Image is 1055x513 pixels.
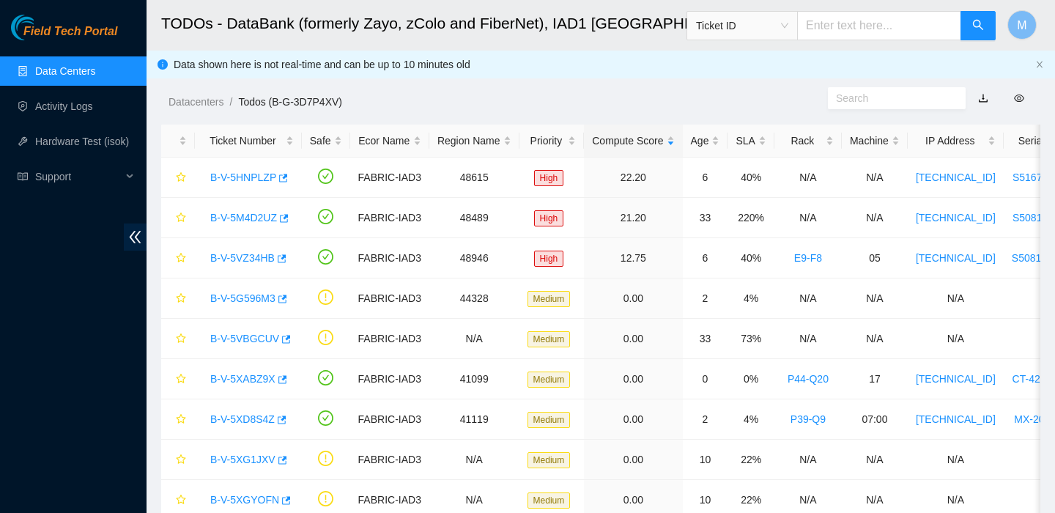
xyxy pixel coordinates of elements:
span: / [229,96,232,108]
span: star [176,495,186,506]
td: FABRIC-IAD3 [350,158,429,198]
a: Data Centers [35,65,95,77]
img: Akamai Technologies [11,15,74,40]
span: star [176,333,186,345]
a: [TECHNICAL_ID] [916,252,996,264]
td: 22.20 [584,158,682,198]
td: 40% [728,158,774,198]
a: B-V-5VBGCUV [210,333,279,344]
button: star [169,166,187,189]
span: Medium [527,331,571,347]
input: Enter text here... [797,11,961,40]
button: star [169,367,187,391]
span: Field Tech Portal [23,25,117,39]
span: exclamation-circle [318,330,333,345]
td: 21.20 [584,198,682,238]
td: 0.00 [584,440,682,480]
td: N/A [429,319,519,359]
td: N/A [842,278,908,319]
button: close [1035,60,1044,70]
a: P39-Q9 [791,413,826,425]
span: star [176,374,186,385]
td: 220% [728,198,774,238]
button: download [967,86,999,110]
td: FABRIC-IAD3 [350,319,429,359]
a: Todos (B-G-3D7P4XV) [238,96,342,108]
a: download [978,92,988,104]
td: FABRIC-IAD3 [350,399,429,440]
td: 33 [683,319,728,359]
span: exclamation-circle [318,451,333,466]
td: 10 [683,440,728,480]
button: star [169,488,187,512]
a: [TECHNICAL_ID] [916,413,996,425]
td: N/A [774,198,842,238]
span: Medium [527,492,571,509]
button: star [169,246,187,270]
td: 41099 [429,359,519,399]
td: N/A [908,319,1004,359]
a: Activity Logs [35,100,93,112]
a: B-V-5VZ34HB [210,252,275,264]
td: 0 [683,359,728,399]
span: star [176,172,186,184]
a: B-V-5XABZ9X [210,373,275,385]
button: star [169,287,187,310]
td: N/A [908,278,1004,319]
span: High [534,210,564,226]
td: N/A [774,158,842,198]
a: E9-F8 [794,252,822,264]
span: check-circle [318,249,333,265]
td: N/A [842,319,908,359]
span: check-circle [318,209,333,224]
td: N/A [774,319,842,359]
span: star [176,293,186,305]
span: search [972,19,984,33]
td: N/A [842,158,908,198]
td: 0% [728,359,774,399]
td: 22% [728,440,774,480]
span: check-circle [318,410,333,426]
td: FABRIC-IAD3 [350,359,429,399]
span: check-circle [318,169,333,184]
button: star [169,407,187,431]
a: Datacenters [169,96,223,108]
td: 33 [683,198,728,238]
td: N/A [842,198,908,238]
td: 44328 [429,278,519,319]
a: Hardware Test (isok) [35,136,129,147]
td: N/A [842,440,908,480]
td: 07:00 [842,399,908,440]
button: star [169,327,187,350]
td: N/A [429,440,519,480]
td: 6 [683,158,728,198]
span: Ticket ID [696,15,788,37]
span: eye [1014,93,1024,103]
button: star [169,448,187,471]
span: star [176,414,186,426]
a: B-V-5XD8S4Z [210,413,275,425]
span: close [1035,60,1044,69]
td: FABRIC-IAD3 [350,440,429,480]
span: Medium [527,291,571,307]
button: star [169,206,187,229]
span: M [1017,16,1026,34]
span: star [176,213,186,224]
a: B-V-5HNPLZP [210,171,276,183]
td: 2 [683,399,728,440]
span: star [176,253,186,265]
span: exclamation-circle [318,491,333,506]
td: N/A [774,278,842,319]
span: check-circle [318,370,333,385]
td: 4% [728,278,774,319]
td: FABRIC-IAD3 [350,198,429,238]
td: 48946 [429,238,519,278]
td: N/A [908,440,1004,480]
a: [TECHNICAL_ID] [916,171,996,183]
td: 05 [842,238,908,278]
a: [TECHNICAL_ID] [916,212,996,224]
td: 12.75 [584,238,682,278]
span: double-left [124,224,147,251]
span: Support [35,162,122,191]
td: 6 [683,238,728,278]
